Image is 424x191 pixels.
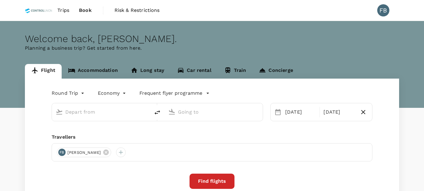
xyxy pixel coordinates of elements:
p: Frequent flyer programme [139,90,202,97]
a: Car rental [171,64,218,79]
input: Depart from [65,107,137,117]
a: Accommodation [62,64,124,79]
p: Planning a business trip? Get started from here. [25,44,399,52]
input: Going to [178,107,250,117]
button: Find flights [190,174,234,189]
div: FB [377,4,389,16]
img: Control Union Malaysia Sdn. Bhd. [25,4,53,17]
div: [DATE] [321,106,357,118]
button: delete [150,105,165,120]
div: Welcome back , [PERSON_NAME] . [25,33,399,44]
div: Economy [98,88,127,98]
a: Flight [25,64,62,79]
div: Travellers [52,133,372,141]
button: Open [258,111,260,112]
div: FB [58,149,66,156]
button: Frequent flyer programme [139,90,210,97]
button: Open [146,111,147,112]
a: Concierge [252,64,299,79]
span: [PERSON_NAME] [64,150,104,156]
div: FB[PERSON_NAME] [57,147,111,157]
span: Trips [57,7,69,14]
a: Train [218,64,253,79]
span: Risk & Restrictions [115,7,160,14]
span: Book [79,7,92,14]
div: [DATE] [283,106,318,118]
div: Round Trip [52,88,86,98]
a: Long stay [124,64,171,79]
